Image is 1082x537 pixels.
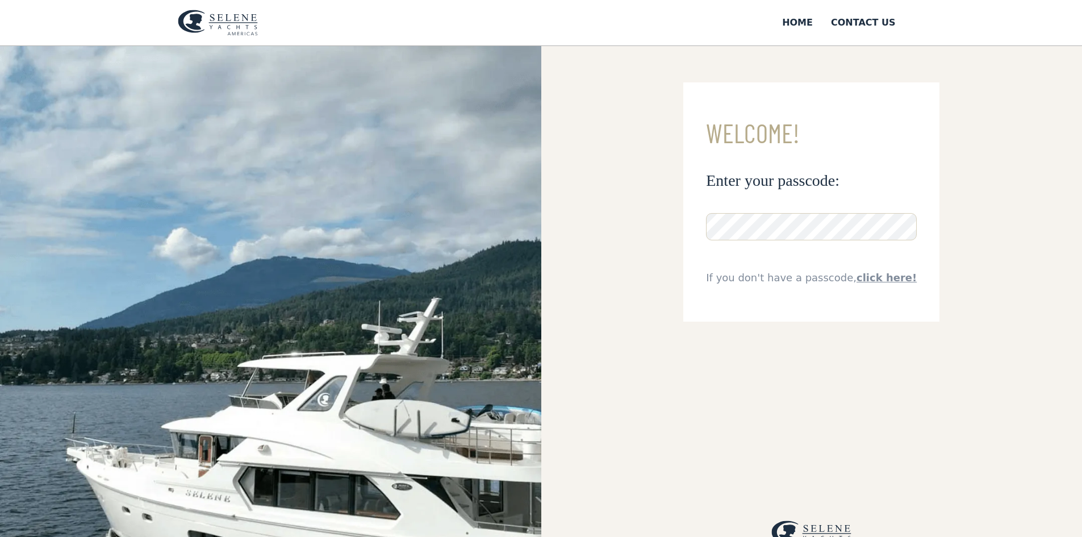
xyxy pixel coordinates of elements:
h3: Welcome! [706,119,917,148]
div: If you don't have a passcode, [706,270,917,285]
form: Email Form [683,82,939,322]
div: Contact US [831,16,896,30]
h3: Enter your passcode: [706,170,917,190]
a: click here! [857,272,917,284]
img: logo [178,10,258,36]
div: Home [782,16,813,30]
